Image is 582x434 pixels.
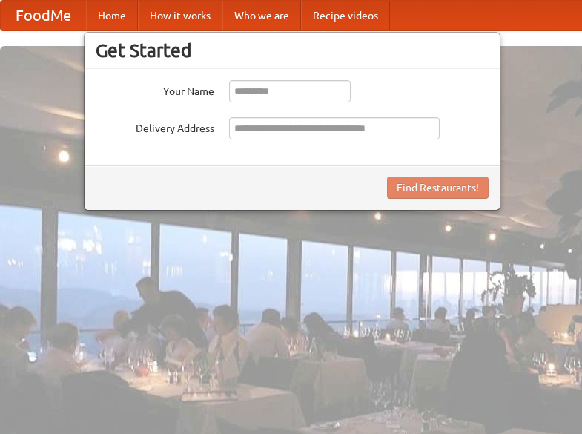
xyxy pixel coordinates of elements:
[96,80,214,99] label: Your Name
[96,39,489,62] h3: Get Started
[1,1,86,30] a: FoodMe
[387,177,489,199] button: Find Restaurants!
[86,1,138,30] a: Home
[96,117,214,136] label: Delivery Address
[138,1,222,30] a: How it works
[222,1,301,30] a: Who we are
[301,1,390,30] a: Recipe videos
